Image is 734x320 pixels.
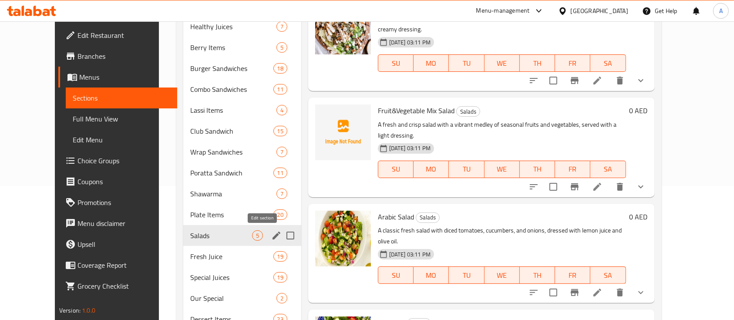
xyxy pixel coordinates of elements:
span: TH [523,57,552,70]
a: Edit menu item [592,75,603,86]
span: SU [382,269,410,282]
span: 5 [277,44,287,52]
span: A [719,6,723,16]
span: Select to update [544,71,562,90]
button: sort-choices [523,176,544,197]
div: Salads [456,106,480,117]
p: A fresh and crisp salad with a vibrant medley of seasonal fruits and vegetables, served with a li... [378,119,626,141]
button: SU [378,54,414,72]
h6: 0 AED [630,104,648,117]
button: TH [520,266,555,284]
div: items [273,168,287,178]
span: 7 [277,23,287,31]
span: 7 [277,148,287,156]
button: sort-choices [523,282,544,303]
span: Select to update [544,283,562,302]
div: Plate Items20 [183,204,301,225]
div: items [273,251,287,262]
span: Grocery Checklist [77,281,171,291]
span: 15 [274,127,287,135]
div: Salads [416,212,440,223]
div: Poratta Sandwich [190,168,273,178]
p: A refreshing salad made with tender seasoned chicken, mixed with fresh vegetables and a creamy dr... [378,13,626,35]
div: Healthy Juices [190,21,276,32]
span: Version: [59,305,81,316]
span: [DATE] 03:11 PM [386,250,434,259]
span: 11 [274,85,287,94]
span: SA [594,57,622,70]
a: Menus [58,67,178,88]
span: WE [488,163,516,175]
a: Grocery Checklist [58,276,178,296]
div: Our Special2 [183,288,301,309]
div: items [276,293,287,303]
span: FR [559,269,587,282]
button: MO [414,161,449,178]
button: edit [270,229,283,242]
div: items [252,230,263,241]
span: Fruit&Vegetable Mix Salad [378,104,455,117]
span: Coverage Report [77,260,171,270]
button: SU [378,161,414,178]
span: Lassi Items [190,105,276,115]
button: delete [609,176,630,197]
button: WE [485,54,520,72]
span: 11 [274,169,287,177]
span: Plate Items [190,209,273,220]
div: Fresh Juice [190,251,273,262]
span: MO [417,57,445,70]
div: items [273,84,287,94]
button: show more [630,176,651,197]
span: Burger Sandwiches [190,63,273,74]
button: TU [449,54,484,72]
button: WE [485,266,520,284]
div: items [276,105,287,115]
span: TU [452,269,481,282]
span: Choice Groups [77,155,171,166]
span: Shawarma [190,189,276,199]
div: Poratta Sandwich11 [183,162,301,183]
span: Berry Items [190,42,276,53]
div: Shawarma7 [183,183,301,204]
div: Burger Sandwiches18 [183,58,301,79]
span: Wrap Sandwiches [190,147,276,157]
h6: 0 AED [630,211,648,223]
a: Choice Groups [58,150,178,171]
div: items [273,63,287,74]
span: Menu disclaimer [77,218,171,229]
button: Branch-specific-item [564,282,585,303]
span: Edit Menu [73,135,171,145]
svg: Show Choices [636,182,646,192]
div: Berry Items5 [183,37,301,58]
span: [DATE] 03:11 PM [386,38,434,47]
button: MO [414,266,449,284]
a: Edit menu item [592,182,603,192]
button: TH [520,54,555,72]
span: Salads [190,230,252,241]
a: Menu disclaimer [58,213,178,234]
span: TU [452,57,481,70]
div: Club Sandwich15 [183,121,301,141]
span: Promotions [77,197,171,208]
div: items [276,42,287,53]
span: Club Sandwich [190,126,273,136]
span: Edit Restaurant [77,30,171,40]
div: items [273,126,287,136]
div: Special Juices19 [183,267,301,288]
span: SU [382,163,410,175]
button: FR [555,266,590,284]
span: SU [382,57,410,70]
span: [DATE] 03:11 PM [386,144,434,152]
span: FR [559,57,587,70]
span: TH [523,269,552,282]
button: MO [414,54,449,72]
span: Arabic Salad [378,210,414,223]
button: FR [555,161,590,178]
span: Combo Sandwiches [190,84,273,94]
